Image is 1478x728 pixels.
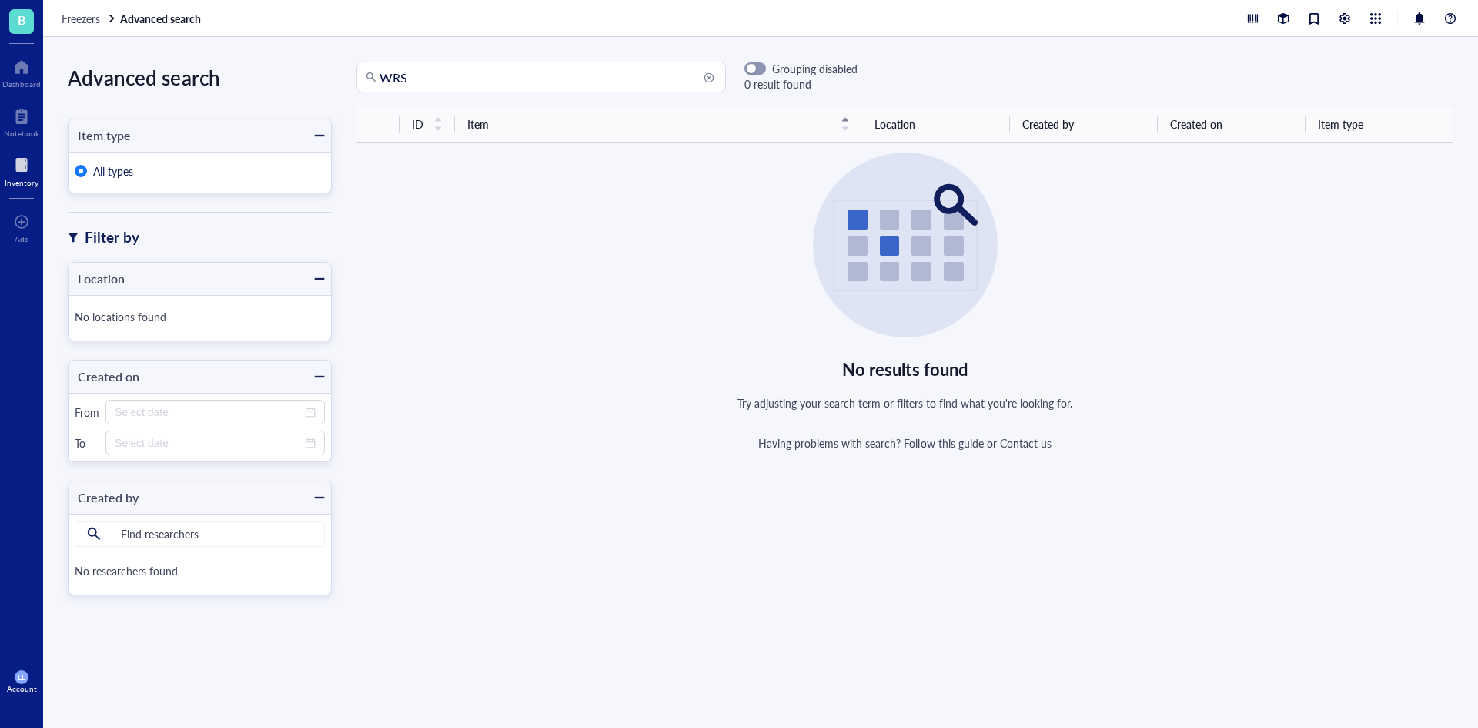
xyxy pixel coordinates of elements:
[4,104,39,138] a: Notebook
[69,268,125,290] div: Location
[2,55,41,89] a: Dashboard
[2,79,41,89] div: Dashboard
[115,404,302,421] input: Select date
[69,366,139,387] div: Created on
[5,153,38,187] a: Inventory
[904,435,983,451] a: Follow this guide
[69,487,139,508] div: Created by
[69,125,131,146] div: Item type
[18,673,25,682] span: LL
[400,106,455,143] th: ID
[737,394,1073,411] div: Try adjusting your search term or filters to find what you're looking for.
[758,436,1052,450] div: Having problems with search? or
[120,12,204,25] a: Advanced search
[4,129,39,138] div: Notebook
[813,153,998,337] img: Empty state
[93,163,133,179] span: All types
[842,356,968,382] div: No results found
[1306,106,1453,143] th: Item type
[68,62,332,94] div: Advanced search
[115,434,302,451] input: Select date
[455,106,862,143] th: Item
[1158,106,1306,143] th: Created on
[75,405,99,419] div: From
[15,234,29,243] div: Add
[467,116,831,133] span: Item
[1010,106,1158,143] th: Created by
[62,11,100,26] span: Freezers
[75,556,325,589] div: No researchers found
[5,178,38,187] div: Inventory
[18,10,26,29] span: B
[75,302,325,334] div: No locations found
[85,226,139,248] div: Filter by
[412,116,424,133] span: ID
[7,684,37,693] div: Account
[1000,435,1052,451] a: Contact us
[862,106,1010,143] th: Location
[75,436,99,450] div: To
[62,12,117,25] a: Freezers
[772,62,858,75] div: Grouping disabled
[744,75,858,92] div: 0 result found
